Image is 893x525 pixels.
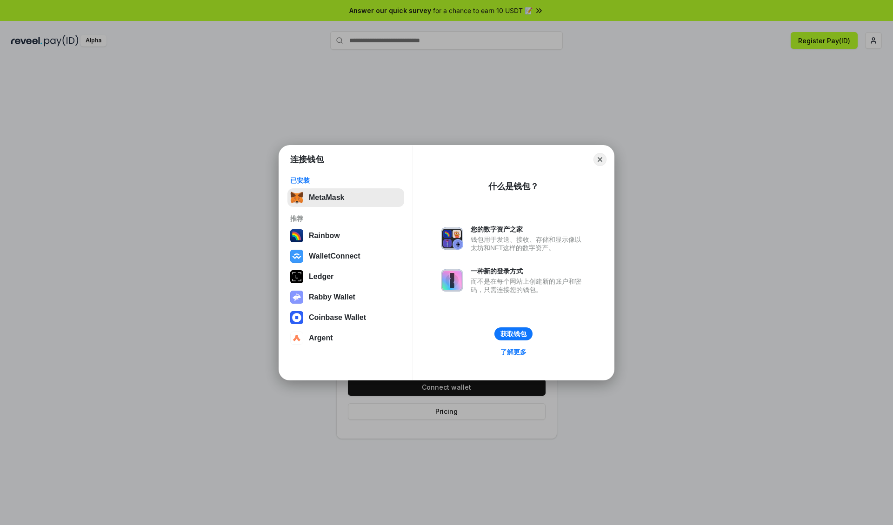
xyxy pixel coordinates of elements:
[309,232,340,240] div: Rainbow
[287,267,404,286] button: Ledger
[287,308,404,327] button: Coinbase Wallet
[290,291,303,304] img: svg+xml,%3Csvg%20xmlns%3D%22http%3A%2F%2Fwww.w3.org%2F2000%2Fsvg%22%20fill%3D%22none%22%20viewBox...
[290,250,303,263] img: svg+xml,%3Csvg%20width%3D%2228%22%20height%3D%2228%22%20viewBox%3D%220%200%2028%2028%22%20fill%3D...
[500,330,526,338] div: 获取钱包
[309,272,333,281] div: Ledger
[441,227,463,250] img: svg+xml,%3Csvg%20xmlns%3D%22http%3A%2F%2Fwww.w3.org%2F2000%2Fsvg%22%20fill%3D%22none%22%20viewBox...
[287,288,404,306] button: Rabby Wallet
[500,348,526,356] div: 了解更多
[309,193,344,202] div: MetaMask
[290,154,324,165] h1: 连接钱包
[471,267,586,275] div: 一种新的登录方式
[309,252,360,260] div: WalletConnect
[290,214,401,223] div: 推荐
[287,226,404,245] button: Rainbow
[471,235,586,252] div: 钱包用于发送、接收、存储和显示像以太坊和NFT这样的数字资产。
[309,334,333,342] div: Argent
[290,229,303,242] img: svg+xml,%3Csvg%20width%3D%22120%22%20height%3D%22120%22%20viewBox%3D%220%200%20120%20120%22%20fil...
[593,153,606,166] button: Close
[290,191,303,204] img: svg+xml,%3Csvg%20fill%3D%22none%22%20height%3D%2233%22%20viewBox%3D%220%200%2035%2033%22%20width%...
[495,346,532,358] a: 了解更多
[488,181,539,192] div: 什么是钱包？
[290,176,401,185] div: 已安装
[290,270,303,283] img: svg+xml,%3Csvg%20xmlns%3D%22http%3A%2F%2Fwww.w3.org%2F2000%2Fsvg%22%20width%3D%2228%22%20height%3...
[494,327,533,340] button: 获取钱包
[309,293,355,301] div: Rabby Wallet
[309,313,366,322] div: Coinbase Wallet
[287,329,404,347] button: Argent
[290,311,303,324] img: svg+xml,%3Csvg%20width%3D%2228%22%20height%3D%2228%22%20viewBox%3D%220%200%2028%2028%22%20fill%3D...
[287,188,404,207] button: MetaMask
[471,277,586,294] div: 而不是在每个网站上创建新的账户和密码，只需连接您的钱包。
[471,225,586,233] div: 您的数字资产之家
[290,332,303,345] img: svg+xml,%3Csvg%20width%3D%2228%22%20height%3D%2228%22%20viewBox%3D%220%200%2028%2028%22%20fill%3D...
[287,247,404,266] button: WalletConnect
[441,269,463,292] img: svg+xml,%3Csvg%20xmlns%3D%22http%3A%2F%2Fwww.w3.org%2F2000%2Fsvg%22%20fill%3D%22none%22%20viewBox...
